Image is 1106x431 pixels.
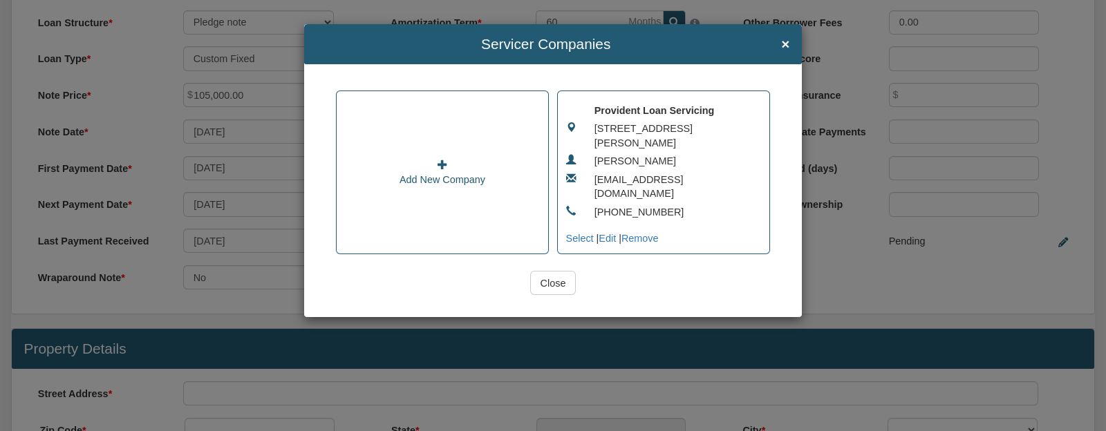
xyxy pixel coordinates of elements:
div: Add New Company [400,173,485,187]
div: Provident Loan Servicing [582,104,761,118]
a: Edit [599,233,616,244]
a: Remove [621,233,659,244]
div: [STREET_ADDRESS][PERSON_NAME] [582,122,761,150]
span: Servicer Companies [317,37,776,52]
span: × [781,37,789,52]
a: Select [566,233,594,244]
span: | [619,233,658,244]
div: [PHONE_NUMBER] [582,205,761,220]
input: Close [530,271,577,295]
div: [EMAIL_ADDRESS][DOMAIN_NAME] [582,173,761,201]
span: | [597,233,617,244]
div: [PERSON_NAME] [582,154,761,169]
